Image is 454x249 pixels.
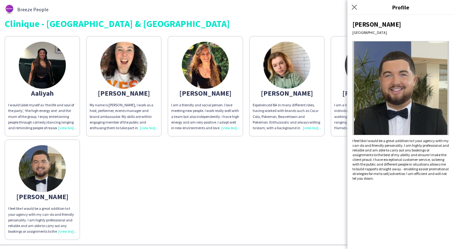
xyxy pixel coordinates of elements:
div: [GEOGRAPHIC_DATA] [352,30,449,35]
div: I am a friendly and social person. I love meeting new people. I work really well with a team but ... [171,102,240,131]
img: thumb-65037ebc67093.jpg [263,42,310,89]
div: Experienced BA in many different roles, having worked with brands such as Coca-Cola, Pokemon, Bea... [253,102,321,131]
img: Crew avatar or photo [352,41,449,135]
span: Breeze People [17,7,49,12]
img: thumb-62876bd588459.png [5,5,14,14]
div: My name is [PERSON_NAME], I work as a host, performer, events manager and brand ambassador. My sk... [90,102,158,131]
div: Clinique - [GEOGRAPHIC_DATA] & [GEOGRAPHIC_DATA] [5,19,449,28]
h3: Profile [347,3,454,11]
div: I would label myself as ‘the life and soul of the party’, ‘the high energy one’ and the mum of th... [8,102,77,131]
img: thumb-684359c286def.png [345,42,392,89]
img: thumb-6691183c8461b.png [19,42,66,89]
div: [PERSON_NAME] [352,20,449,29]
div: [PERSON_NAME] [8,194,77,199]
div: I feel like I would be a great addition to t your agency with my can-do and friendly personality.... [8,206,77,234]
img: thumb-68a764dc44ec9.jpeg [100,42,147,89]
div: [PERSON_NAME] [90,90,158,96]
div: [PERSON_NAME] [253,90,321,96]
div: I feel like I would be a great addition to t your agency with my can-do and friendly personality.... [352,138,449,181]
div: [PERSON_NAME] [334,90,403,96]
img: thumb-61f1759cb4e20.jpeg [19,145,66,192]
div: Aaliyah [8,90,77,96]
div: [PERSON_NAME] [171,90,240,96]
div: I am a hardworking, well-experienced individual. I have years of experience working in luxury ret... [334,102,403,131]
img: thumb-66ef193128407.jpeg [182,42,229,89]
